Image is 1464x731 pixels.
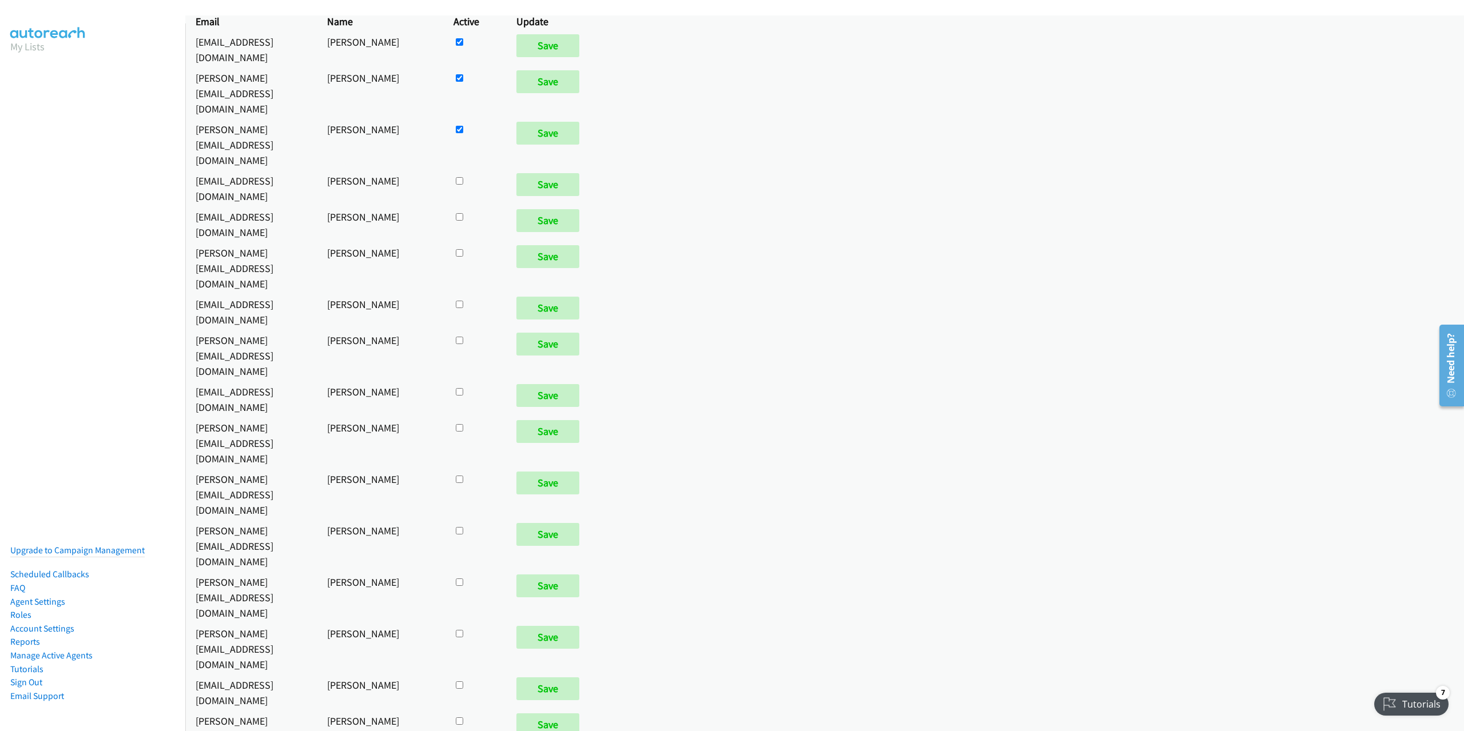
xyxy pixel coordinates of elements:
[317,206,443,242] td: [PERSON_NAME]
[317,11,443,31] th: Name
[10,609,31,620] a: Roles
[516,70,579,93] input: Save
[506,11,611,31] th: Update
[10,650,93,661] a: Manage Active Agents
[317,623,443,674] td: [PERSON_NAME]
[317,330,443,381] td: [PERSON_NAME]
[10,596,65,607] a: Agent Settings
[516,677,579,700] input: Save
[10,623,74,634] a: Account Settings
[1367,681,1455,722] iframe: Checklist
[317,294,443,330] td: [PERSON_NAME]
[185,330,317,381] td: [PERSON_NAME][EMAIL_ADDRESS][DOMAIN_NAME]
[516,333,579,355] input: Save
[10,40,45,53] a: My Lists
[516,209,579,232] input: Save
[185,623,317,674] td: [PERSON_NAME][EMAIL_ADDRESS][DOMAIN_NAME]
[10,690,64,701] a: Email Support
[443,11,506,31] th: Active
[317,119,443,170] td: [PERSON_NAME]
[317,469,443,520] td: [PERSON_NAME]
[516,384,579,407] input: Save
[516,472,579,494] input: Save
[10,636,40,647] a: Reports
[516,122,579,145] input: Save
[516,245,579,268] input: Save
[185,417,317,469] td: [PERSON_NAME][EMAIL_ADDRESS][DOMAIN_NAME]
[317,572,443,623] td: [PERSON_NAME]
[10,582,25,593] a: FAQ
[10,545,145,556] a: Upgrade to Campaign Management
[185,294,317,330] td: [EMAIL_ADDRESS][DOMAIN_NAME]
[185,67,317,119] td: [PERSON_NAME][EMAIL_ADDRESS][DOMAIN_NAME]
[317,381,443,417] td: [PERSON_NAME]
[10,569,89,580] a: Scheduled Callbacks
[317,67,443,119] td: [PERSON_NAME]
[185,572,317,623] td: [PERSON_NAME][EMAIL_ADDRESS][DOMAIN_NAME]
[317,242,443,294] td: [PERSON_NAME]
[185,170,317,206] td: [EMAIL_ADDRESS][DOMAIN_NAME]
[10,664,43,674] a: Tutorials
[516,34,579,57] input: Save
[185,31,317,67] td: [EMAIL_ADDRESS][DOMAIN_NAME]
[185,242,317,294] td: [PERSON_NAME][EMAIL_ADDRESS][DOMAIN_NAME]
[516,574,579,597] input: Save
[185,520,317,572] td: [PERSON_NAME][EMAIL_ADDRESS][DOMAIN_NAME]
[516,297,579,319] input: Save
[185,674,317,710] td: [EMAIL_ADDRESS][DOMAIN_NAME]
[317,417,443,469] td: [PERSON_NAME]
[317,674,443,710] td: [PERSON_NAME]
[516,523,579,546] input: Save
[516,626,579,649] input: Save
[516,420,579,443] input: Save
[516,173,579,196] input: Save
[185,381,317,417] td: [EMAIL_ADDRESS][DOMAIN_NAME]
[185,469,317,520] td: [PERSON_NAME][EMAIL_ADDRESS][DOMAIN_NAME]
[185,206,317,242] td: [EMAIL_ADDRESS][DOMAIN_NAME]
[185,119,317,170] td: [PERSON_NAME][EMAIL_ADDRESS][DOMAIN_NAME]
[317,520,443,572] td: [PERSON_NAME]
[10,677,42,688] a: Sign Out
[185,11,317,31] th: Email
[317,170,443,206] td: [PERSON_NAME]
[1431,320,1464,411] iframe: Resource Center
[317,31,443,67] td: [PERSON_NAME]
